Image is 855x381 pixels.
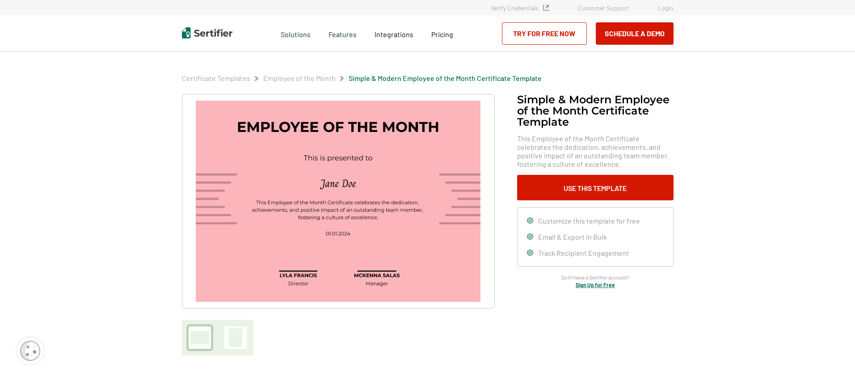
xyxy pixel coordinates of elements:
[20,341,40,361] img: Cookie Popup Icon
[375,28,413,39] a: Integrations
[329,28,357,39] span: Features
[491,4,549,12] a: Verify Credentials
[538,249,629,257] span: Track Recipient Engagement
[196,101,480,302] img: Simple & Modern Employee of the Month Certificate Template
[263,74,336,83] span: Employee of the Month
[543,5,549,11] img: Verified
[182,74,250,83] span: Certificate Templates
[538,233,607,241] span: Email & Export in Bulk
[182,27,232,38] img: Sertifier | Digital Credentialing Platform
[538,216,640,225] span: Customize this template for free
[431,30,453,38] span: Pricing
[182,74,542,83] div: Breadcrumb
[561,273,629,282] span: Don’t have a Sertifier account?
[596,22,674,45] button: Schedule a Demo
[263,74,336,82] a: Employee of the Month
[517,94,674,127] h1: Simple & Modern Employee of the Month Certificate Template
[576,282,615,288] a: Sign Up for Free
[658,4,674,12] a: Login
[517,175,674,200] button: Use This Template
[810,338,855,381] iframe: Chat Widget
[182,74,250,82] a: Certificate Templates
[349,74,542,82] a: Simple & Modern Employee of the Month Certificate Template
[502,22,587,45] a: Try for Free Now
[431,28,453,39] a: Pricing
[375,30,413,38] span: Integrations
[517,134,674,168] span: This Employee of the Month Certificate celebrates the dedication, achievements, and positive impa...
[349,74,542,83] span: Simple & Modern Employee of the Month Certificate Template
[281,28,311,39] span: Solutions
[578,4,629,12] a: Customer Support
